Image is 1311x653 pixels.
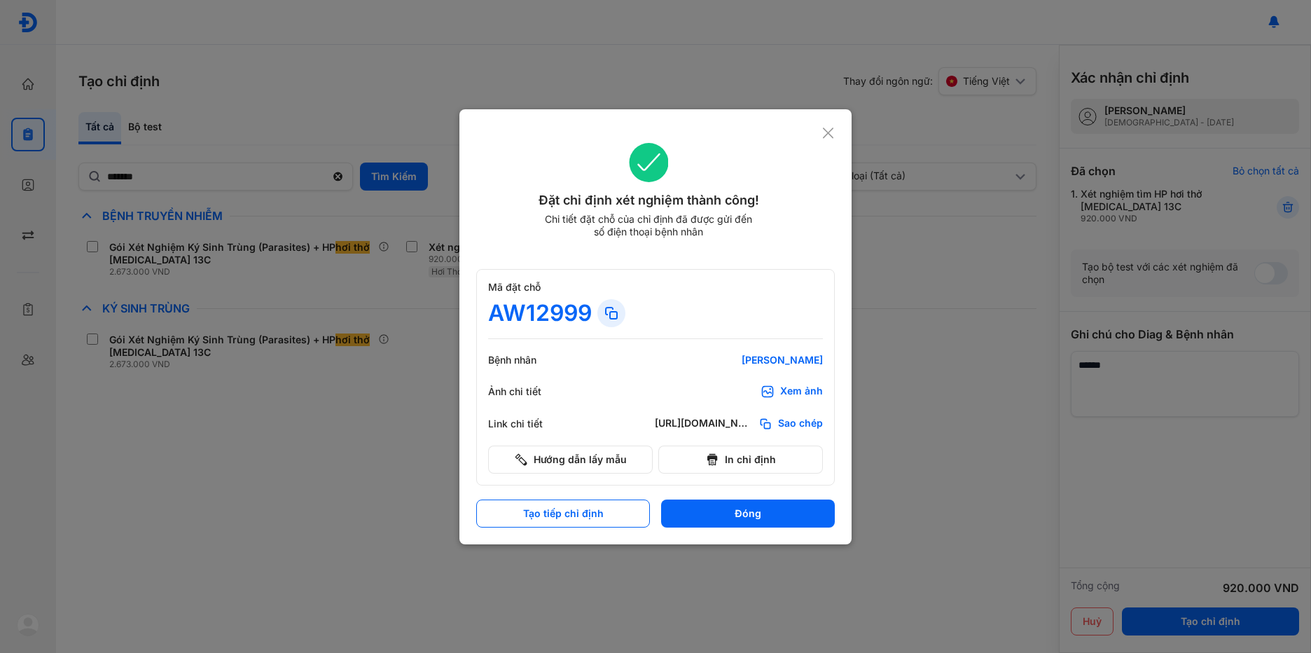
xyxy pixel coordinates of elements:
[488,385,572,398] div: Ảnh chi tiết
[476,500,650,528] button: Tạo tiếp chỉ định
[778,417,823,431] span: Sao chép
[658,446,823,474] button: In chỉ định
[655,354,823,366] div: [PERSON_NAME]
[488,446,653,474] button: Hướng dẫn lấy mẫu
[655,417,753,431] div: [URL][DOMAIN_NAME]
[780,385,823,399] div: Xem ảnh
[476,191,821,210] div: Đặt chỉ định xét nghiệm thành công!
[539,213,758,238] div: Chi tiết đặt chỗ của chỉ định đã được gửi đến số điện thoại bệnh nhân
[661,500,835,528] button: Đóng
[488,281,823,294] div: Mã đặt chỗ
[488,299,592,327] div: AW12999
[488,354,572,366] div: Bệnh nhân
[488,418,572,430] div: Link chi tiết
